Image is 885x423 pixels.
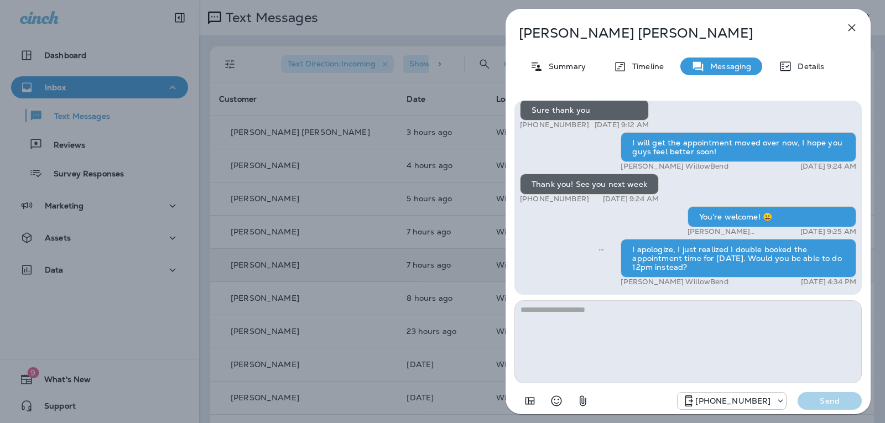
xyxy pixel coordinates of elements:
p: [PERSON_NAME] WillowBend [621,278,728,286]
div: +1 (813) 497-4455 [678,394,786,408]
p: [PHONE_NUMBER] [520,121,589,129]
p: [PHONE_NUMBER] [520,195,589,203]
p: [PHONE_NUMBER] [695,396,771,405]
p: [DATE] 4:34 PM [801,278,856,286]
p: Summary [543,62,586,71]
div: Thank you! See you next week [520,174,659,195]
p: [DATE] 9:24 AM [603,195,659,203]
p: Timeline [627,62,664,71]
button: Select an emoji [545,390,568,412]
p: [DATE] 9:12 AM [595,121,649,129]
div: I will get the appointment moved over now, I hope you guys feel better soon! [621,132,856,162]
p: [PERSON_NAME] WillowBend [621,162,728,171]
button: Add in a premade template [519,390,541,412]
div: You're welcome! 😀 [688,206,856,227]
p: [PERSON_NAME] [PERSON_NAME] [519,25,821,41]
p: [DATE] 9:25 AM [800,227,856,236]
p: Messaging [705,62,751,71]
p: [DATE] 9:24 AM [800,162,856,171]
span: Sent [598,244,604,254]
p: Details [792,62,824,71]
div: I apologize, I just realized I double booked the appointment time for [DATE]. Would you be able t... [621,239,856,278]
div: Sure thank you [520,100,649,121]
p: [PERSON_NAME] WillowBend [688,227,789,236]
